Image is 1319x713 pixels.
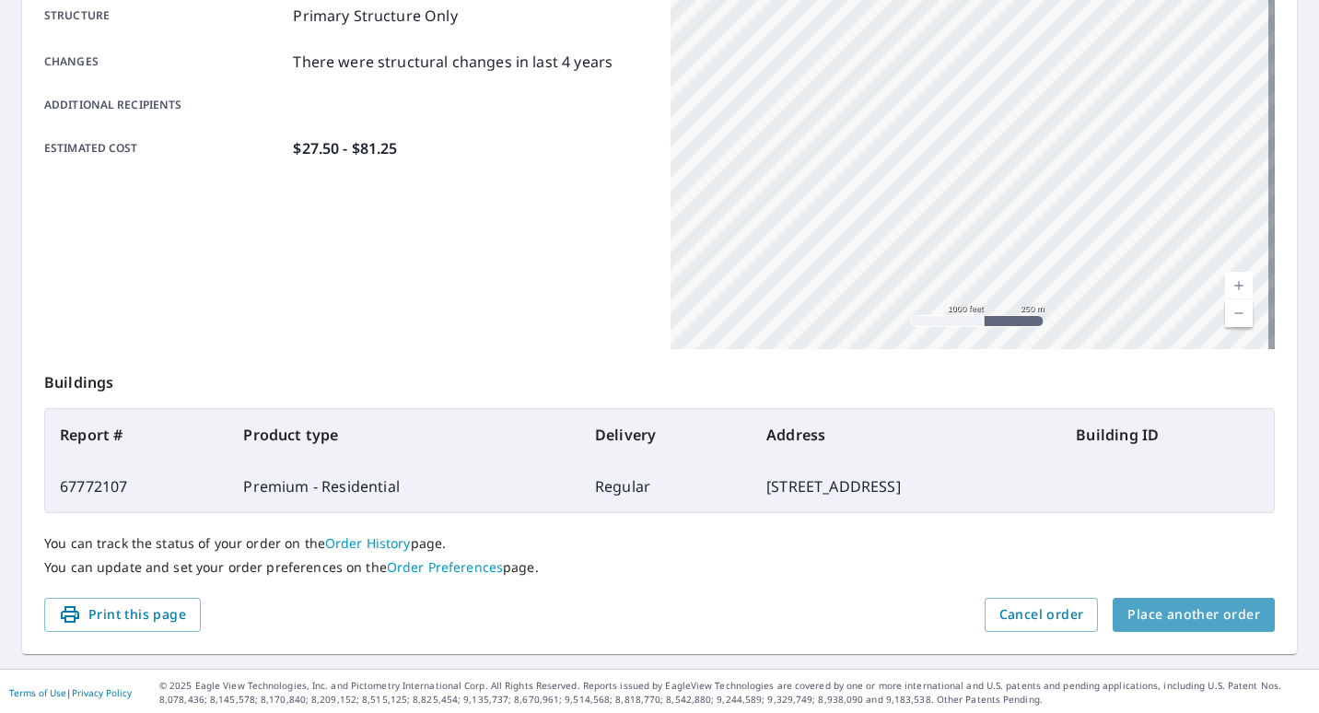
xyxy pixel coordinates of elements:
[325,534,411,552] a: Order History
[228,461,579,512] td: Premium - Residential
[999,603,1084,626] span: Cancel order
[72,686,132,699] a: Privacy Policy
[44,598,201,632] button: Print this page
[159,679,1310,707] p: © 2025 Eagle View Technologies, Inc. and Pictometry International Corp. All Rights Reserved. Repo...
[293,5,457,27] p: Primary Structure Only
[45,409,228,461] th: Report #
[387,558,503,576] a: Order Preferences
[1127,603,1260,626] span: Place another order
[985,598,1099,632] button: Cancel order
[752,409,1061,461] th: Address
[44,535,1275,552] p: You can track the status of your order on the page.
[59,603,186,626] span: Print this page
[9,687,132,698] p: |
[1225,299,1253,327] a: Current Level 15, Zoom Out
[45,461,228,512] td: 67772107
[44,97,286,113] p: Additional recipients
[752,461,1061,512] td: [STREET_ADDRESS]
[1113,598,1275,632] button: Place another order
[1225,272,1253,299] a: Current Level 15, Zoom In
[44,51,286,73] p: Changes
[228,409,579,461] th: Product type
[293,51,613,73] p: There were structural changes in last 4 years
[580,461,752,512] td: Regular
[44,349,1275,408] p: Buildings
[44,137,286,159] p: Estimated cost
[44,5,286,27] p: Structure
[9,686,66,699] a: Terms of Use
[1061,409,1274,461] th: Building ID
[580,409,752,461] th: Delivery
[44,559,1275,576] p: You can update and set your order preferences on the page.
[293,137,397,159] p: $27.50 - $81.25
